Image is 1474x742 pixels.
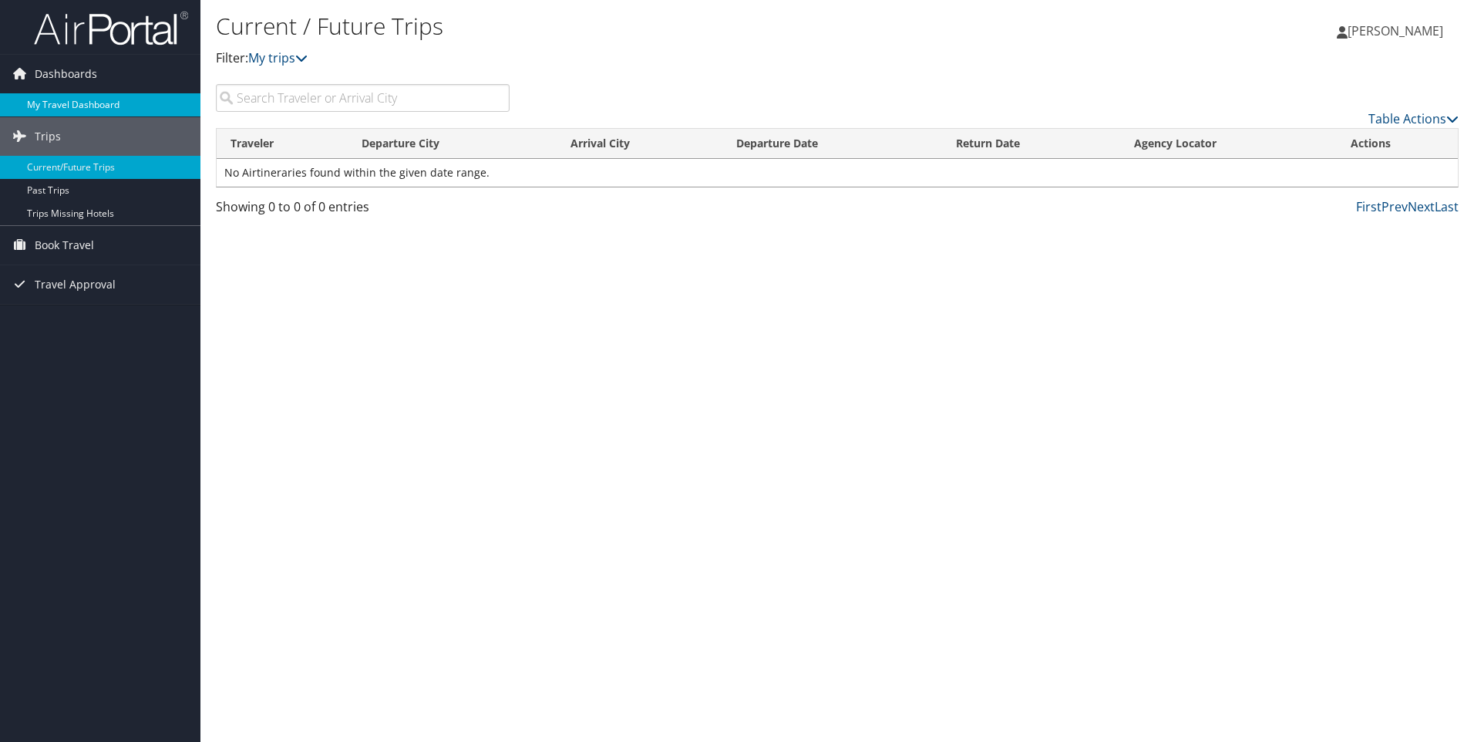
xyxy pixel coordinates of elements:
[35,55,97,93] span: Dashboards
[1435,198,1459,215] a: Last
[216,197,510,224] div: Showing 0 to 0 of 0 entries
[35,117,61,156] span: Trips
[35,226,94,265] span: Book Travel
[1337,8,1459,54] a: [PERSON_NAME]
[1120,129,1337,159] th: Agency Locator: activate to sort column ascending
[1337,129,1458,159] th: Actions
[1381,198,1408,215] a: Prev
[216,84,510,112] input: Search Traveler or Arrival City
[216,10,1045,42] h1: Current / Future Trips
[1368,110,1459,127] a: Table Actions
[1348,22,1443,39] span: [PERSON_NAME]
[216,49,1045,69] p: Filter:
[348,129,557,159] th: Departure City: activate to sort column ascending
[557,129,722,159] th: Arrival City: activate to sort column ascending
[217,159,1458,187] td: No Airtineraries found within the given date range.
[217,129,348,159] th: Traveler: activate to sort column ascending
[1356,198,1381,215] a: First
[1408,198,1435,215] a: Next
[34,10,188,46] img: airportal-logo.png
[35,265,116,304] span: Travel Approval
[248,49,308,66] a: My trips
[942,129,1120,159] th: Return Date: activate to sort column ascending
[722,129,941,159] th: Departure Date: activate to sort column descending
